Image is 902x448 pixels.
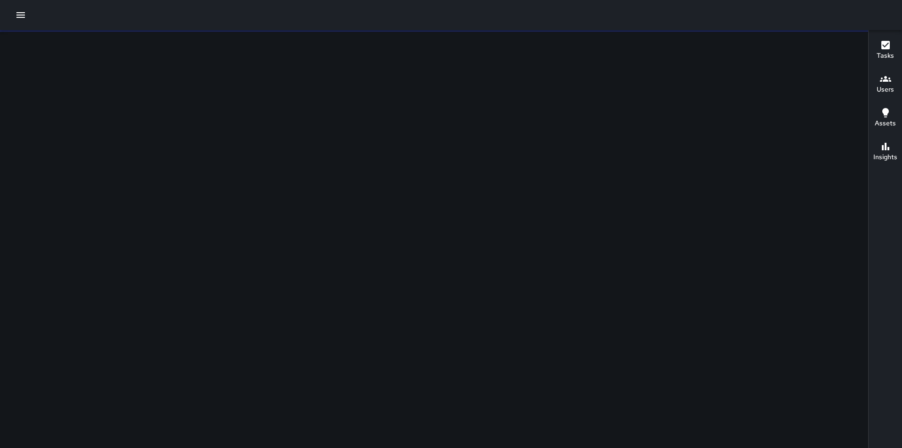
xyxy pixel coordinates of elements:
[877,85,894,95] h6: Users
[869,34,902,68] button: Tasks
[875,118,896,129] h6: Assets
[869,68,902,101] button: Users
[877,51,894,61] h6: Tasks
[873,152,897,162] h6: Insights
[869,135,902,169] button: Insights
[869,101,902,135] button: Assets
